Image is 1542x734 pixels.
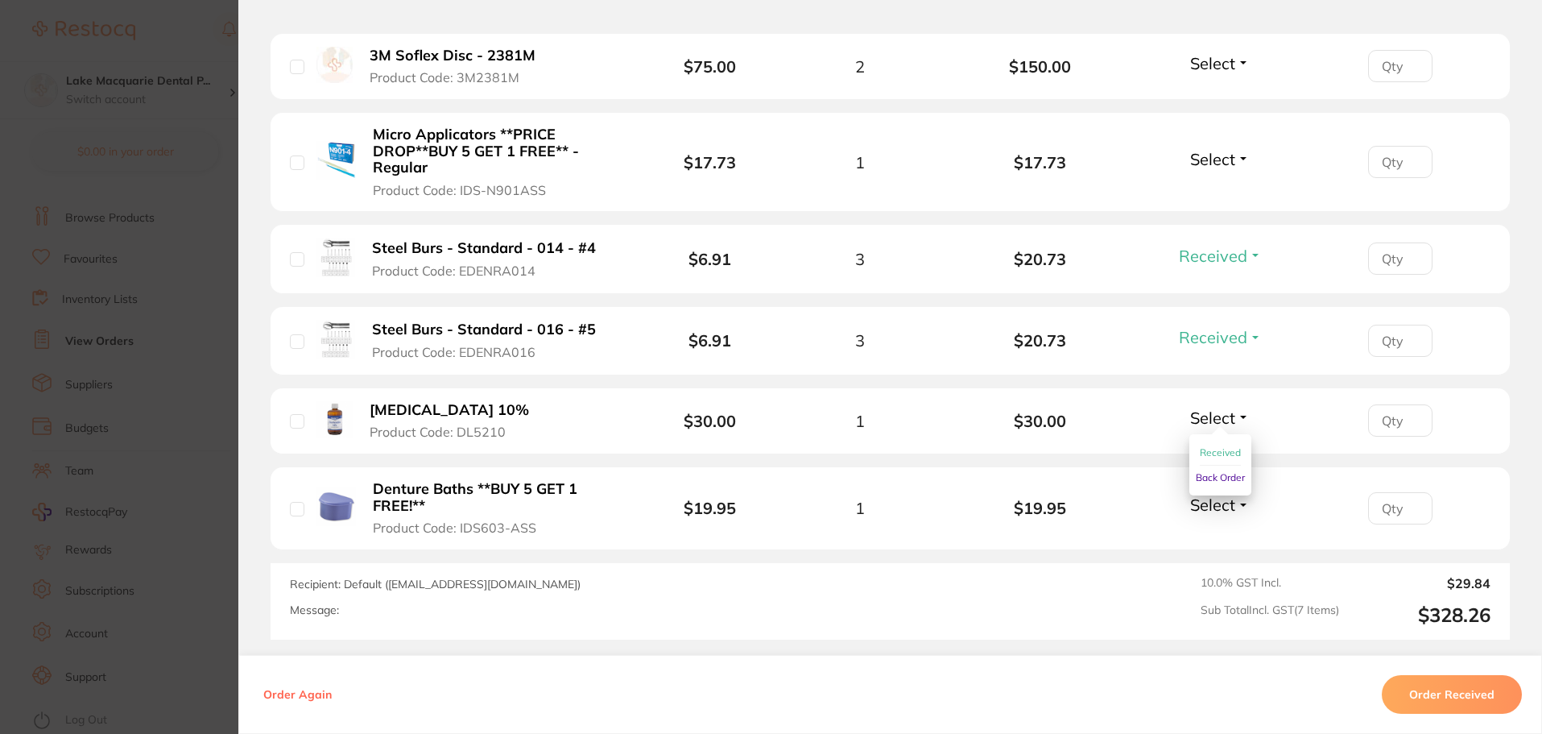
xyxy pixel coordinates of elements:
span: Select [1190,408,1235,428]
b: $19.95 [950,499,1131,517]
button: Order Again [258,687,337,702]
button: Received [1174,246,1267,266]
span: Product Code: IDS-N901ASS [373,183,546,197]
span: Product Code: IDS603-ASS [373,520,536,535]
button: Select [1185,408,1255,428]
button: 3M Soflex Disc - 2381M Product Code: 3M2381M [365,47,556,86]
b: $20.73 [950,250,1131,268]
img: Chlorhexidine 10% [316,401,353,437]
span: Received [1200,446,1241,458]
b: Micro Applicators **PRICE DROP**BUY 5 GET 1 FREE** - Regular [373,126,622,176]
button: Micro Applicators **PRICE DROP**BUY 5 GET 1 FREE** - Regular Product Code: IDS-N901ASS [368,126,626,198]
button: Steel Burs - Standard - 014 - #4 Product Code: EDENRA014 [367,239,614,279]
span: Product Code: EDENRA014 [372,263,535,278]
span: Back Order [1196,471,1245,483]
button: Order Received [1382,675,1522,714]
span: Select [1190,149,1235,169]
span: Select [1190,495,1235,515]
button: Select [1185,149,1255,169]
img: Steel Burs - Standard - 014 - #4 [316,238,355,276]
img: Denture Baths **BUY 5 GET 1 FREE!** [316,487,356,526]
span: Product Code: DL5210 [370,425,506,439]
span: Recipient: Default ( [EMAIL_ADDRESS][DOMAIN_NAME] ) [290,577,581,591]
span: Received [1179,327,1247,347]
b: Steel Burs - Standard - 014 - #4 [372,240,596,257]
span: Select [1190,53,1235,73]
b: Steel Burs - Standard - 016 - #5 [372,321,596,338]
input: Qty [1368,404,1432,437]
b: [MEDICAL_DATA] 10% [370,402,529,419]
b: $30.00 [684,411,736,431]
button: Denture Baths **BUY 5 GET 1 FREE!** Product Code: IDS603-ASS [368,480,626,537]
label: Message: [290,603,339,617]
span: Received [1179,246,1247,266]
span: 2 [855,57,865,76]
output: $29.84 [1352,576,1490,591]
b: 3M Soflex Disc - 2381M [370,48,535,64]
span: Product Code: 3M2381M [370,70,519,85]
img: 3M Soflex Disc - 2381M [316,47,353,83]
button: Back Order [1196,466,1245,490]
input: Qty [1368,50,1432,82]
button: [MEDICAL_DATA] 10% Product Code: DL5210 [365,401,549,441]
span: 1 [855,499,865,517]
button: Steel Burs - Standard - 016 - #5 Product Code: EDENRA016 [367,321,614,360]
span: 3 [855,250,865,268]
span: 3 [855,331,865,350]
button: Received [1174,327,1267,347]
b: $75.00 [684,56,736,77]
b: $20.73 [950,331,1131,350]
span: 10.0 % GST Incl. [1201,576,1339,591]
input: Qty [1368,243,1432,275]
button: Select [1185,53,1255,73]
b: Denture Baths **BUY 5 GET 1 FREE!** [373,481,622,514]
span: 1 [855,153,865,172]
input: Qty [1368,325,1432,357]
b: $6.91 [688,330,731,350]
b: $17.73 [950,153,1131,172]
button: Received [1200,441,1241,466]
input: Qty [1368,146,1432,178]
button: Select [1185,495,1255,515]
span: Sub Total Incl. GST ( 7 Items) [1201,603,1339,627]
output: $328.26 [1352,603,1490,627]
b: $150.00 [950,57,1131,76]
span: 1 [855,412,865,430]
b: $17.73 [684,152,736,172]
b: $6.91 [688,249,731,269]
img: Steel Burs - Standard - 016 - #5 [316,320,355,359]
b: $19.95 [684,498,736,518]
input: Qty [1368,492,1432,525]
span: Product Code: EDENRA016 [372,345,535,359]
b: $30.00 [950,412,1131,430]
img: Micro Applicators **PRICE DROP**BUY 5 GET 1 FREE** - Regular [316,141,356,180]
